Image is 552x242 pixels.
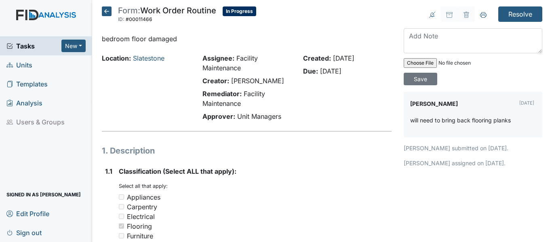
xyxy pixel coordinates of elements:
[404,73,437,85] input: Save
[6,59,32,71] span: Units
[410,116,511,124] p: will need to bring back flooring planks
[118,6,216,24] div: Work Order Routine
[404,159,542,167] p: [PERSON_NAME] assigned on [DATE].
[202,77,229,85] strong: Creator:
[202,112,235,120] strong: Approver:
[223,6,256,16] span: In Progress
[118,6,140,15] span: Form:
[498,6,542,22] input: Resolve
[127,221,152,231] div: Flooring
[119,183,168,189] small: Select all that apply:
[133,54,164,62] a: Slatestone
[127,192,160,202] div: Appliances
[102,145,392,157] h1: 1. Description
[303,54,331,62] strong: Created:
[126,16,152,22] span: #00011466
[6,207,49,220] span: Edit Profile
[102,34,392,44] p: bedroom floor damaged
[202,90,242,98] strong: Remediator:
[119,204,124,209] input: Carpentry
[237,112,281,120] span: Unit Managers
[6,188,81,201] span: Signed in as [PERSON_NAME]
[119,223,124,229] input: Flooring
[202,54,234,62] strong: Assignee:
[410,98,458,109] label: [PERSON_NAME]
[333,54,354,62] span: [DATE]
[6,41,61,51] a: Tasks
[61,40,86,52] button: New
[118,16,124,22] span: ID:
[119,214,124,219] input: Electrical
[231,77,284,85] span: [PERSON_NAME]
[519,100,534,106] small: [DATE]
[119,233,124,238] input: Furniture
[102,54,131,62] strong: Location:
[105,166,112,176] label: 1.1
[127,202,157,212] div: Carpentry
[303,67,318,75] strong: Due:
[6,97,42,109] span: Analysis
[6,226,42,239] span: Sign out
[119,194,124,200] input: Appliances
[404,144,542,152] p: [PERSON_NAME] submitted on [DATE].
[127,212,155,221] div: Electrical
[6,78,48,90] span: Templates
[320,67,341,75] span: [DATE]
[127,231,153,241] div: Furniture
[119,167,236,175] span: Classification (Select ALL that apply):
